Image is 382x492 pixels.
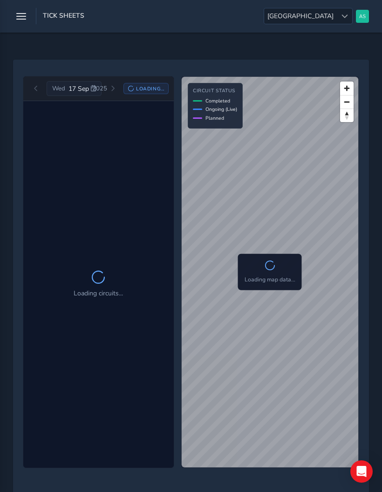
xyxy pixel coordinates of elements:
[136,85,164,92] span: Loading...
[245,275,295,284] p: Loading map data...
[356,10,369,23] img: diamond-layout
[205,97,230,104] span: Completed
[340,95,354,109] button: Zoom out
[193,88,237,94] h4: Circuit Status
[340,109,354,122] button: Reset bearing to north
[92,84,107,93] span: 2025
[52,84,65,93] span: Wed
[74,288,123,298] p: Loading circuits...
[205,106,237,113] span: Ongoing (Live)
[350,460,373,483] div: Open Intercom Messenger
[43,11,84,24] span: Tick Sheets
[264,8,337,24] span: [GEOGRAPHIC_DATA]
[205,115,224,122] span: Planned
[340,82,354,95] button: Zoom in
[68,84,89,93] span: 17 Sep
